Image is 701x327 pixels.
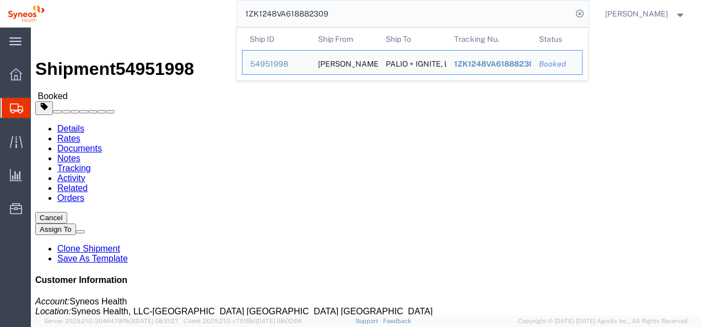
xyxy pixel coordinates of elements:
a: Feedback [383,318,411,324]
input: Search for shipment number, reference number [237,1,572,27]
span: [DATE] 08:02:06 [256,318,302,324]
a: Support [355,318,383,324]
div: Paul Eure [317,51,370,74]
table: Search Results [242,28,588,80]
th: Status [531,28,583,50]
button: [PERSON_NAME] [605,7,686,20]
th: Tracking Nu. [446,28,531,50]
th: Ship From [310,28,378,50]
th: Ship To [378,28,446,50]
span: Client: 2025.21.0-c751f8d [184,318,302,324]
th: Ship ID [242,28,310,50]
div: 54951998 [250,58,303,70]
span: Copyright © [DATE]-[DATE] Agistix Inc., All Rights Reserved [518,317,688,326]
iframe: FS Legacy Container [31,28,701,315]
span: Server: 2025.21.0-3046479f1b3 [44,318,179,324]
img: logo [8,6,45,22]
div: Booked [539,58,574,70]
span: [DATE] 08:10:27 [134,318,179,324]
span: Mohit Kapoor [605,8,668,20]
span: 1ZK1248VA618882309 [454,59,538,68]
div: 1ZK1248VA618882309 [454,58,524,70]
div: PALIO + IGNITE, LLC [386,51,439,74]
